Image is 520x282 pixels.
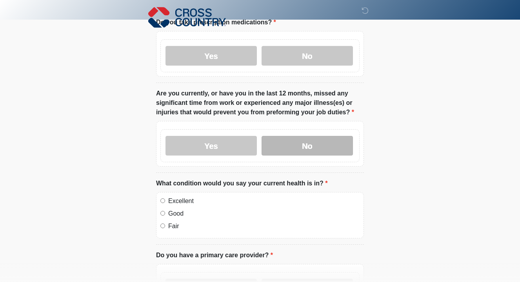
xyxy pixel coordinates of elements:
input: Good [160,211,165,216]
input: Fair [160,223,165,228]
input: Excellent [160,198,165,203]
label: Yes [165,46,257,66]
label: Yes [165,136,257,156]
label: Good [168,209,360,218]
img: Cross Country Logo [148,6,226,29]
label: Do you have a primary care provider? [156,251,273,260]
label: No [262,46,353,66]
label: What condition would you say your current health is in? [156,179,327,188]
label: No [262,136,353,156]
label: Are you currently, or have you in the last 12 months, missed any significant time from work or ex... [156,89,364,117]
label: Fair [168,222,360,231]
label: Excellent [168,196,360,206]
